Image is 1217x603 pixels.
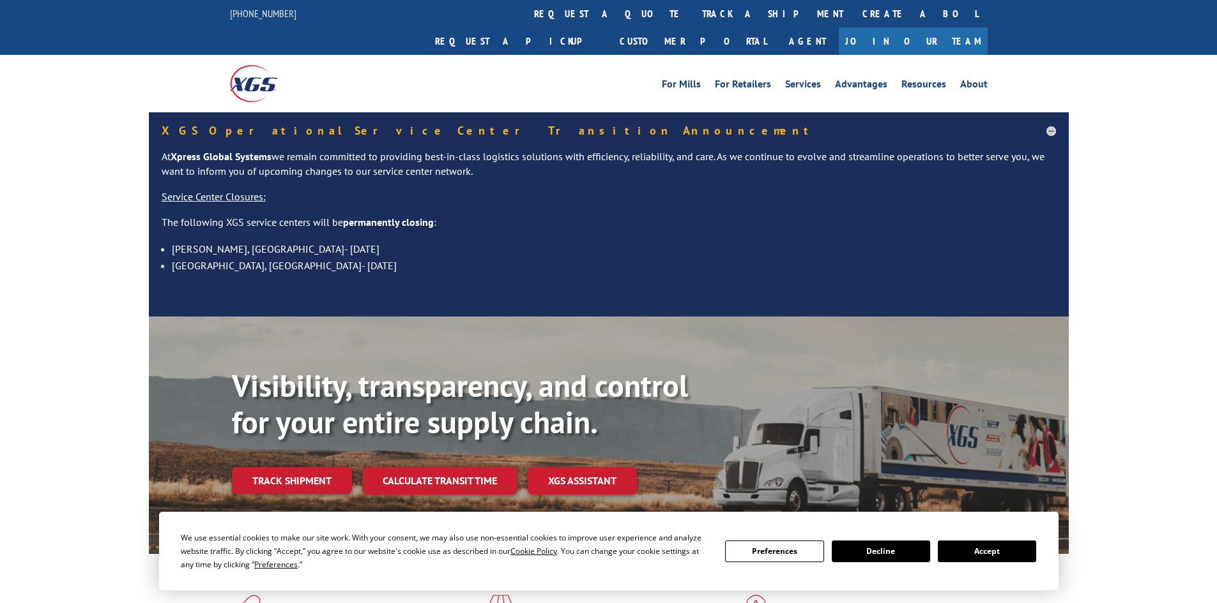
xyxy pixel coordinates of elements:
a: Advantages [835,79,887,93]
button: Decline [832,540,930,562]
p: At we remain committed to providing best-in-class logistics solutions with efficiency, reliabilit... [162,149,1056,190]
strong: permanently closing [343,216,434,228]
a: For Mills [662,79,701,93]
a: XGS ASSISTANT [528,467,637,495]
a: [PHONE_NUMBER] [230,7,296,20]
a: Agent [776,27,839,55]
a: Join Our Team [839,27,988,55]
u: Service Center Closures: [162,190,266,203]
a: Resources [901,79,946,93]
button: Accept [938,540,1036,562]
strong: Xpress Global Systems [171,150,272,163]
button: Preferences [725,540,823,562]
h5: XGS Operational Service Center Transition Announcement [162,125,1056,137]
p: The following XGS service centers will be : [162,215,1056,241]
div: Cookie Consent Prompt [159,512,1059,590]
a: Calculate transit time [362,467,517,495]
a: About [960,79,988,93]
a: For Retailers [715,79,771,93]
div: We use essential cookies to make our site work. With your consent, we may also use non-essential ... [181,531,710,571]
a: Customer Portal [610,27,776,55]
span: Preferences [254,559,298,570]
b: Visibility, transparency, and control for your entire supply chain. [232,366,688,442]
li: [GEOGRAPHIC_DATA], [GEOGRAPHIC_DATA]- [DATE] [172,257,1056,274]
a: Request a pickup [425,27,610,55]
span: Cookie Policy [510,546,557,556]
li: [PERSON_NAME], [GEOGRAPHIC_DATA]- [DATE] [172,241,1056,257]
a: Services [785,79,821,93]
a: Track shipment [232,467,352,494]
